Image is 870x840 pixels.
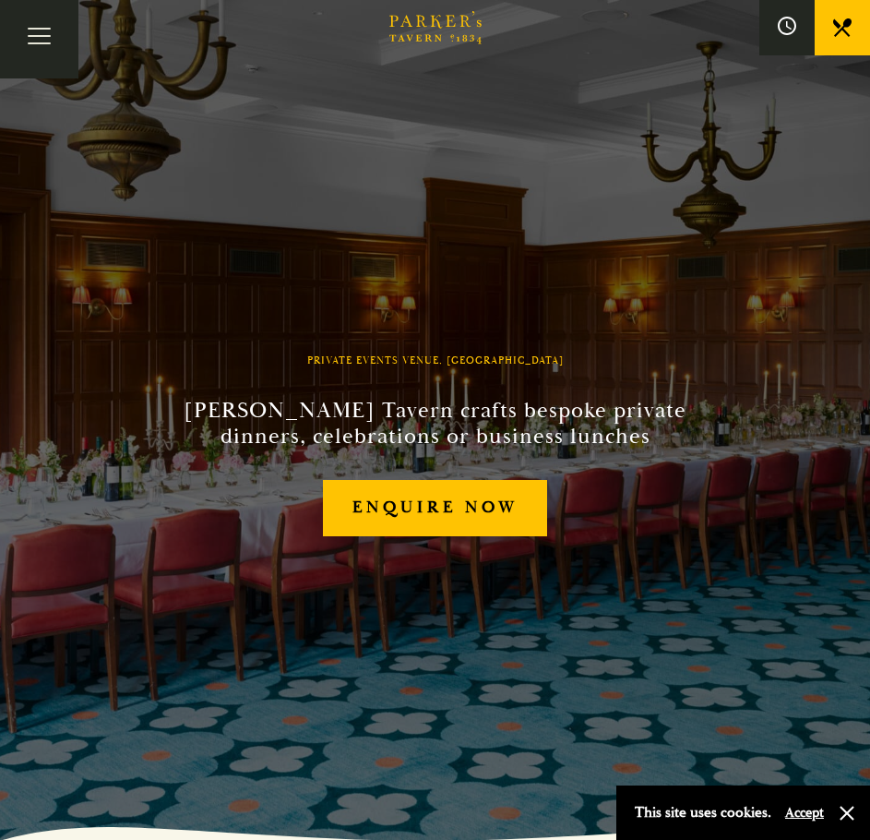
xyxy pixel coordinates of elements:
[323,480,547,536] a: Enquire now
[838,804,856,822] button: Close and accept
[635,799,771,826] p: This site uses cookies.
[785,804,824,822] button: Accept
[307,355,564,367] h1: Private Events Venue, [GEOGRAPHIC_DATA]
[162,398,709,451] h2: [PERSON_NAME] Tavern crafts bespoke private dinners, celebrations or business lunches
